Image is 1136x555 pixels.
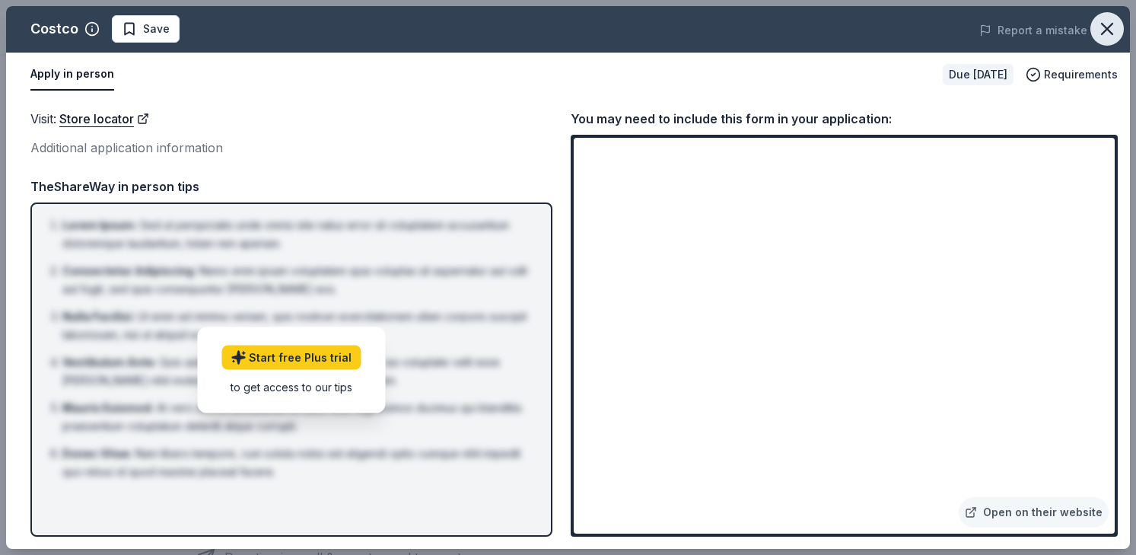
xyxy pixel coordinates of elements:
[221,345,361,369] a: Start free Plus trial
[62,218,137,231] span: Lorem Ipsum :
[30,109,552,129] div: Visit :
[1044,65,1118,84] span: Requirements
[1026,65,1118,84] button: Requirements
[30,59,114,91] button: Apply in person
[30,177,552,196] div: TheShareWay in person tips
[221,378,361,394] div: to get access to our tips
[979,21,1087,40] button: Report a mistake
[30,138,552,158] div: Additional application information
[62,356,157,368] span: Vestibulum Ante :
[62,264,196,277] span: Consectetur Adipiscing :
[62,401,154,414] span: Mauris Euismod :
[30,17,78,41] div: Costco
[62,308,530,344] li: Ut enim ad minima veniam, quis nostrum exercitationem ullam corporis suscipit laboriosam, nisi ut...
[943,64,1013,85] div: Due [DATE]
[62,310,135,323] span: Nulla Facilisi :
[59,109,149,129] a: Store locator
[62,399,530,435] li: At vero eos et accusamus et iusto odio dignissimos ducimus qui blanditiis praesentium voluptatum ...
[62,445,530,481] li: Nam libero tempore, cum soluta nobis est eligendi optio cumque nihil impedit quo minus id quod ma...
[143,20,170,38] span: Save
[62,353,530,390] li: Quis autem vel eum iure reprehenderit qui in ea voluptate velit esse [PERSON_NAME] nihil molestia...
[62,262,530,298] li: Nemo enim ipsam voluptatem quia voluptas sit aspernatur aut odit aut fugit, sed quia consequuntur...
[62,447,132,460] span: Donec Vitae :
[959,497,1109,528] a: Open on their website
[571,109,1118,129] div: You may need to include this form in your application:
[112,15,180,43] button: Save
[62,216,530,253] li: Sed ut perspiciatis unde omnis iste natus error sit voluptatem accusantium doloremque laudantium,...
